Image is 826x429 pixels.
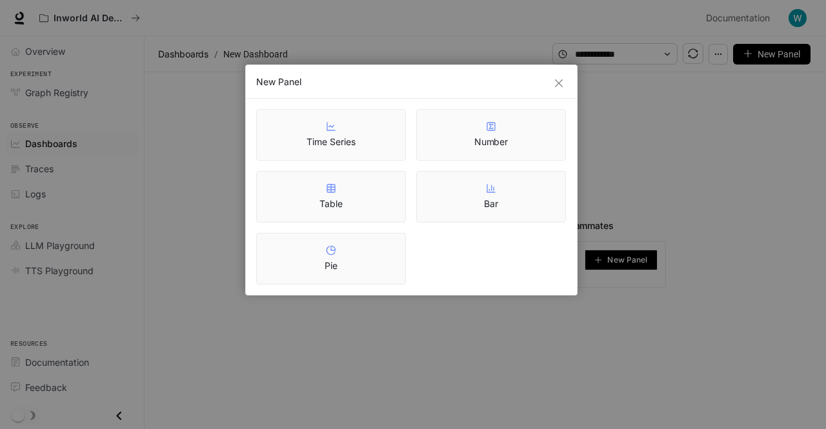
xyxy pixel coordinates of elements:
span: LLM Playground [25,239,95,252]
article: Bar [484,197,498,210]
span: Logs [25,187,46,201]
span: Traces [25,162,54,175]
button: Close [552,76,566,90]
a: TTS Playground [5,259,139,282]
article: Number [474,135,509,148]
span: / [214,47,218,61]
button: Close drawer [105,403,134,429]
button: Dashboards [155,46,212,62]
article: New Dashboard [221,42,290,66]
button: All workspaces [34,5,146,31]
span: Feedback [25,381,67,394]
article: Pie [325,259,337,272]
button: User avatar [785,5,811,31]
button: New Panel [585,250,658,270]
p: Inworld AI Demos [54,13,126,24]
article: Table [319,197,343,210]
img: User avatar [789,9,807,27]
span: Documentation [706,10,770,26]
a: Traces [5,157,139,180]
span: Dark mode toggle [12,408,25,422]
a: Documentation [5,351,139,374]
span: plus [594,256,602,264]
span: close [554,78,564,88]
span: Dashboards [158,46,208,62]
span: New Panel [607,257,647,263]
span: Graph Registry [25,86,88,99]
div: New Panel [256,75,567,88]
a: Graph Registry [5,81,139,104]
span: plus [743,49,752,58]
article: Time Series [307,135,355,148]
a: Overview [5,40,139,63]
span: Overview [25,45,65,58]
a: Logs [5,183,139,205]
span: Dashboards [25,137,77,150]
span: New Panel [758,47,800,61]
span: TTS Playground [25,264,94,277]
a: Documentation [701,5,780,31]
a: Feedback [5,376,139,399]
span: sync [688,48,698,59]
a: LLM Playground [5,234,139,257]
button: New Panel [733,44,811,65]
a: Dashboards [5,132,139,155]
span: Documentation [25,355,89,369]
